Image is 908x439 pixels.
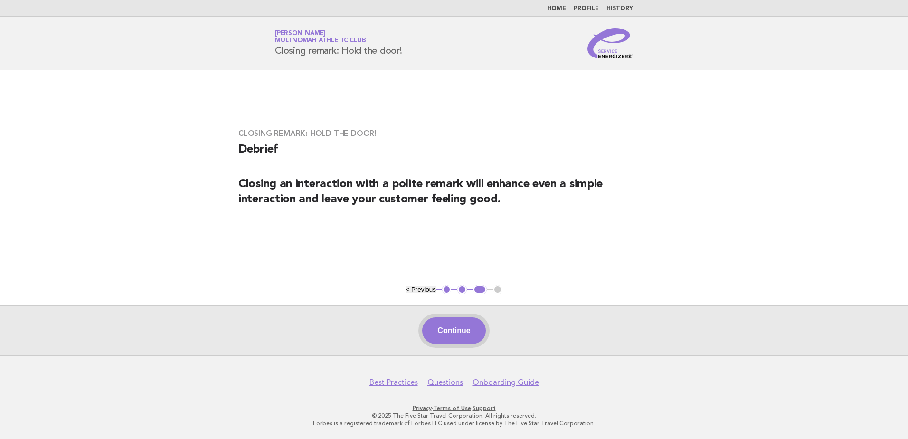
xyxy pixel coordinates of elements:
[275,30,366,44] a: [PERSON_NAME]Multnomah Athletic Club
[413,405,432,411] a: Privacy
[275,31,402,56] h1: Closing remark: Hold the door!
[163,412,745,420] p: © 2025 The Five Star Travel Corporation. All rights reserved.
[587,28,633,58] img: Service Energizers
[427,378,463,387] a: Questions
[473,285,487,295] button: 3
[422,317,485,344] button: Continue
[547,6,566,11] a: Home
[163,420,745,427] p: Forbes is a registered trademark of Forbes LLC used under license by The Five Star Travel Corpora...
[457,285,467,295] button: 2
[238,142,670,165] h2: Debrief
[606,6,633,11] a: History
[238,177,670,215] h2: Closing an interaction with a polite remark will enhance even a simple interaction and leave your...
[442,285,452,295] button: 1
[369,378,418,387] a: Best Practices
[473,378,539,387] a: Onboarding Guide
[433,405,471,411] a: Terms of Use
[275,38,366,44] span: Multnomah Athletic Club
[238,129,670,138] h3: Closing remark: Hold the door!
[473,405,496,411] a: Support
[406,286,435,293] button: < Previous
[163,404,745,412] p: · ·
[574,6,599,11] a: Profile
